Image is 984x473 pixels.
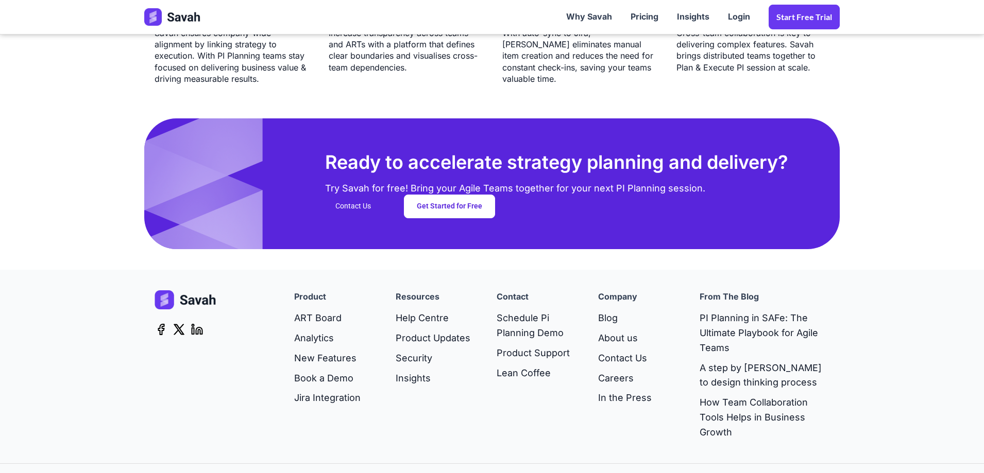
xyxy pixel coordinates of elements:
h4: From the Blog [700,290,759,304]
a: Analytics [294,328,361,348]
div: Increase transparency across teams and ARTs with a platform that defines clear boundaries and vis... [329,27,482,74]
iframe: Chat Widget [932,424,984,473]
a: A step by [PERSON_NAME] to design thinking process [700,358,829,393]
div: Savah ensures company-wide alignment by linking strategy to execution. With PI Planning teams sta... [155,27,308,85]
a: Jira Integration [294,388,361,408]
a: In the Press [598,388,652,408]
div: With auto-sync to Jira, [PERSON_NAME] eliminates manual item creation and reduces the need for co... [502,27,656,85]
a: Blog [598,308,652,328]
a: Why Savah [557,1,621,33]
a: Lean Coffee [497,363,578,383]
a: Login [719,1,759,33]
h4: company [598,290,637,304]
a: About us [598,328,652,348]
a: Product Updates [396,328,470,348]
h2: Ready to accelerate strategy planning and delivery? [325,149,788,175]
a: Careers [598,369,652,389]
a: Help Centre [396,308,470,328]
a: How Team Collaboration Tools Helps in Business Growth [700,393,829,442]
div: Widget de chat [932,424,984,473]
h4: Resources [396,290,439,304]
a: Start Free trial [769,5,840,29]
a: Get Started for Free [404,195,495,218]
a: Contact Us [598,348,652,369]
a: Pricing [621,1,668,33]
div: Try Savah for free! Bring your Agile Teams together for your next PI Planning session. [325,176,705,195]
h4: Contact [497,290,529,304]
a: Schedule Pi Planning Demo [497,308,578,343]
a: Book a Demo [294,369,361,389]
a: ART Board [294,308,361,328]
div: Contact Us [335,201,371,212]
a: New Features [294,348,361,369]
div: Cross-team collaboration is key to delivering complex features. Savah brings distributed teams to... [676,27,830,74]
a: Insights [396,369,470,389]
a: Security [396,348,470,369]
a: Insights [668,1,719,33]
a: Product Support [497,343,578,363]
a: Contact Us [335,195,383,218]
h4: Product [294,290,326,304]
a: PI Planning in SAFe: The Ultimate Playbook for Agile Teams [700,308,829,358]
